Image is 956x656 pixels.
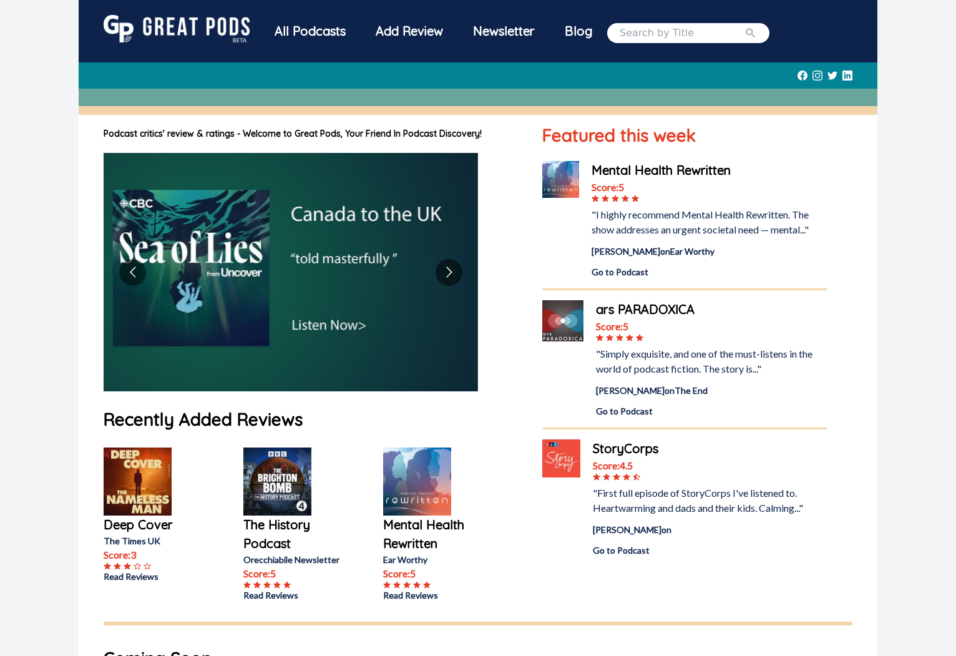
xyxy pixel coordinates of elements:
div: Score: 5 [596,319,827,334]
img: The History Podcast [243,448,311,516]
a: Deep Cover [104,516,203,534]
a: All Podcasts [260,15,361,51]
div: Score: 5 [592,180,827,195]
input: Search by Title [620,26,744,41]
a: Newsletter [458,15,550,51]
button: Go to previous slide [119,259,146,286]
img: GreatPods [104,15,250,42]
p: Score: 5 [243,566,343,581]
img: Mental Health Rewritten [542,161,579,198]
a: StoryCorps [593,439,827,458]
img: ars PARADOXICA [542,300,583,341]
div: All Podcasts [260,15,361,47]
p: Ear Worthy [383,553,483,566]
div: [PERSON_NAME] on The End [596,384,827,397]
div: "Simply exquisite, and one of the must-listens in the world of podcast fiction. The story is..." [596,346,827,376]
div: [PERSON_NAME] on [593,523,827,536]
a: Go to Podcast [592,265,827,278]
a: Blog [550,15,607,47]
a: Go to Podcast [593,544,827,557]
a: Read Reviews [383,589,483,602]
a: Mental Health Rewritten [592,161,827,180]
div: "First full episode of StoryCorps I've listened to. Heartwarming and dads and their kids. Calming... [593,486,827,516]
a: ars PARADOXICA [596,300,827,319]
p: Score: 5 [383,566,483,581]
h1: Recently Added Reviews [104,406,517,433]
p: The Times UK [104,534,203,547]
div: [PERSON_NAME] on Ear Worthy [592,245,827,258]
h1: Podcast critics' review & ratings - Welcome to Great Pods, Your Friend In Podcast Discovery! [104,127,517,140]
img: StoryCorps [542,439,580,477]
a: Add Review [361,15,458,47]
img: Deep Cover [104,448,172,516]
div: Newsletter [458,15,550,47]
div: "I highly recommend Mental Health Rewritten. The show addresses an urgent societal need — mental..." [592,207,827,237]
p: Orecchiabile Newsletter [243,553,343,566]
div: Score: 4.5 [593,458,827,473]
a: Read Reviews [104,570,203,583]
button: Go to next slide [436,259,462,286]
a: Go to Podcast [596,404,827,418]
h1: Featured this week [542,122,827,149]
img: image [104,153,478,391]
a: Mental Health Rewritten [383,516,483,553]
a: Read Reviews [243,589,343,602]
a: The History Podcast [243,516,343,553]
p: Score: 3 [104,547,203,562]
img: Mental Health Rewritten [383,448,451,516]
